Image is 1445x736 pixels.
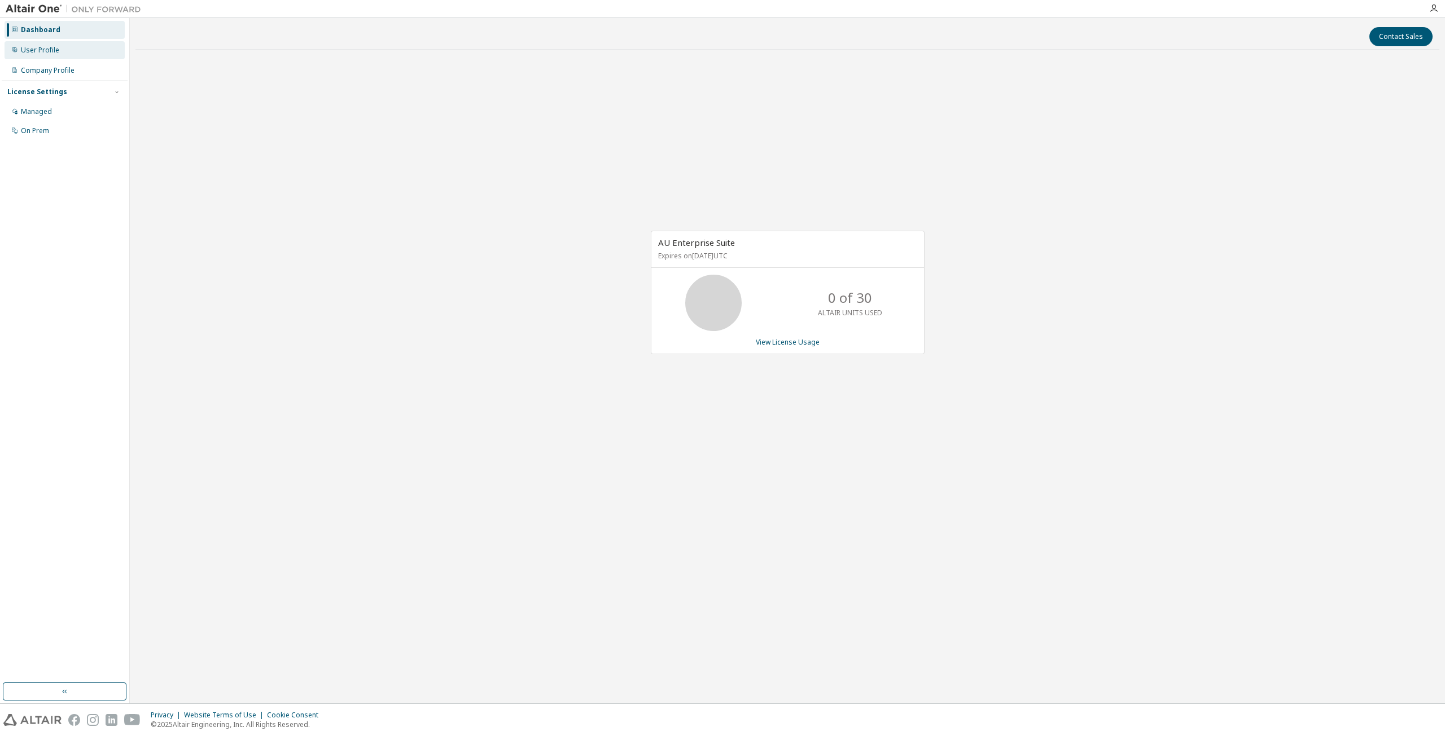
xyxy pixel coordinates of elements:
[184,711,267,720] div: Website Terms of Use
[87,714,99,726] img: instagram.svg
[151,720,325,729] p: © 2025 Altair Engineering, Inc. All Rights Reserved.
[818,308,882,318] p: ALTAIR UNITS USED
[124,714,141,726] img: youtube.svg
[756,337,820,347] a: View License Usage
[6,3,147,15] img: Altair One
[21,25,60,34] div: Dashboard
[658,251,914,261] p: Expires on [DATE] UTC
[267,711,325,720] div: Cookie Consent
[1369,27,1433,46] button: Contact Sales
[658,237,735,248] span: AU Enterprise Suite
[106,714,117,726] img: linkedin.svg
[68,714,80,726] img: facebook.svg
[21,126,49,135] div: On Prem
[3,714,62,726] img: altair_logo.svg
[151,711,184,720] div: Privacy
[21,46,59,55] div: User Profile
[21,107,52,116] div: Managed
[828,288,872,307] p: 0 of 30
[7,87,67,96] div: License Settings
[21,66,75,75] div: Company Profile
